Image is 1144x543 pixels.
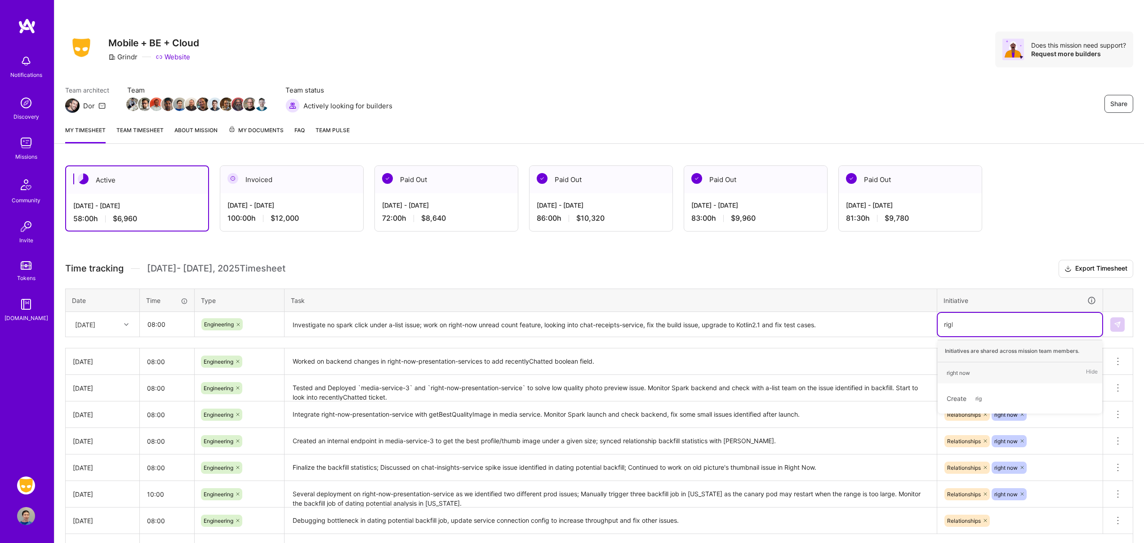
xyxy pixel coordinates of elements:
textarea: Worked on backend changes in right-now-presentation-services to add recentlyChatted boolean field. [285,349,936,374]
div: Create [942,388,1098,409]
button: Export Timesheet [1059,260,1133,278]
div: Request more builders [1031,49,1126,58]
a: Team Member Avatar [151,97,162,112]
div: [DATE] - [DATE] [537,200,665,210]
span: Engineering [204,491,233,498]
div: [DATE] [73,383,132,393]
textarea: Investigate no spark click under a-list issue; work on right-now unread count feature, looking in... [285,313,936,337]
span: Engineering [204,385,233,392]
img: Team Member Avatar [173,98,187,111]
div: Initiative [944,295,1096,306]
span: Engineering [204,358,233,365]
a: Team Member Avatar [256,97,267,112]
div: Does this mission need support? [1031,41,1126,49]
img: tokens [21,261,31,270]
div: Invoiced [220,166,363,193]
img: Avatar [1002,39,1024,60]
span: Relationships [947,464,981,471]
img: Paid Out [537,173,548,184]
div: Tokens [17,273,36,283]
img: Team Architect [65,98,80,113]
span: Team [127,85,267,95]
img: Paid Out [382,173,393,184]
div: Initiatives are shared across mission team members. [938,340,1102,362]
div: Grindr [108,52,138,62]
span: right now [994,438,1018,445]
a: Team Member Avatar [162,97,174,112]
span: Team Pulse [316,127,350,134]
img: Team Member Avatar [243,98,257,111]
a: Team timesheet [116,125,164,143]
textarea: Several deployment on right-now-presentation-service as we identified two different prod issues; ... [285,482,936,507]
div: 86:00 h [537,214,665,223]
span: Engineering [204,464,233,471]
div: Invite [19,236,33,245]
span: right now [994,464,1018,471]
div: [DATE] [73,516,132,525]
img: Team Member Avatar [231,98,245,111]
a: Team Member Avatar [127,97,139,112]
span: right now [994,491,1018,498]
span: $10,320 [576,214,605,223]
input: HH:MM [140,376,194,400]
img: Community [15,174,37,196]
div: Paid Out [684,166,827,193]
div: [DATE] [73,463,132,472]
div: Dor [83,101,95,111]
a: My timesheet [65,125,106,143]
img: Actively looking for builders [285,98,300,113]
input: HH:MM [140,350,194,374]
div: 72:00 h [382,214,511,223]
a: My Documents [228,125,284,143]
img: logo [18,18,36,34]
span: Engineering [204,411,233,418]
textarea: Finalize the backfill statistics; Discussed on chat-insights-service spike issue identified in da... [285,455,936,480]
a: Team Member Avatar [209,97,221,112]
i: icon Download [1064,264,1072,274]
th: Date [66,289,140,312]
input: HH:MM [140,312,194,336]
input: HH:MM [140,429,194,453]
span: $9,960 [731,214,756,223]
img: User Avatar [17,507,35,525]
a: Team Member Avatar [232,97,244,112]
textarea: Tested and Deployed `media-service-3` and `right-now-presentation-service` to solve low quality p... [285,376,936,401]
input: HH:MM [140,482,194,506]
img: Paid Out [691,173,702,184]
div: 81:30 h [846,214,975,223]
div: [DATE] [73,357,132,366]
div: 100:00 h [227,214,356,223]
span: Share [1110,99,1127,108]
i: icon CompanyGray [108,53,116,61]
span: Hide [1086,367,1098,379]
img: Submit [1114,321,1121,328]
img: Team Member Avatar [161,98,175,111]
div: [DOMAIN_NAME] [4,313,48,323]
img: Invite [17,218,35,236]
th: Task [285,289,937,312]
img: Team Member Avatar [208,98,222,111]
div: [DATE] [75,320,95,329]
div: 58:00 h [73,214,201,223]
a: Team Member Avatar [197,97,209,112]
input: HH:MM [140,456,194,480]
i: icon Mail [98,102,106,109]
img: Team Member Avatar [138,98,151,111]
img: Active [78,174,89,184]
div: [DATE] - [DATE] [691,200,820,210]
a: Team Pulse [316,125,350,143]
img: teamwork [17,134,35,152]
div: Community [12,196,40,205]
img: Team Member Avatar [220,98,233,111]
span: Relationships [947,517,981,524]
img: Team Member Avatar [196,98,210,111]
a: Team Member Avatar [244,97,256,112]
span: right now [994,411,1018,418]
div: [DATE] [73,436,132,446]
a: User Avatar [15,507,37,525]
div: Discovery [13,112,39,121]
div: [DATE] - [DATE] [846,200,975,210]
span: Time tracking [65,263,124,274]
div: Notifications [10,70,42,80]
img: Team Member Avatar [255,98,268,111]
